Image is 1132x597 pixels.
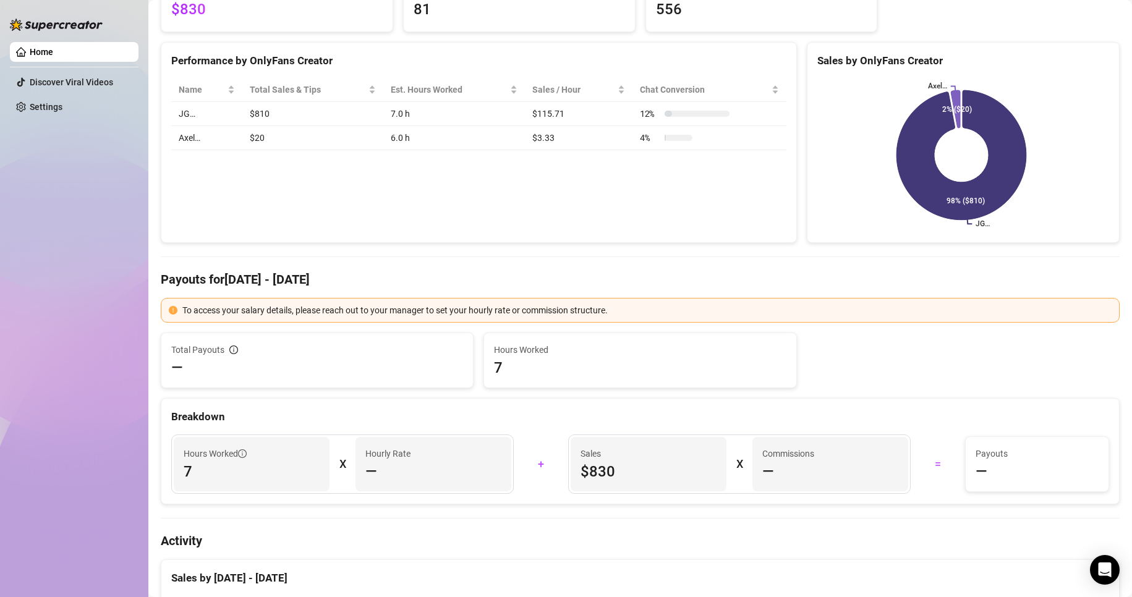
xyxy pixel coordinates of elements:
[171,409,1109,425] div: Breakdown
[632,78,786,102] th: Chat Conversion
[532,83,615,96] span: Sales / Hour
[30,102,62,112] a: Settings
[976,462,987,481] span: —
[171,343,224,357] span: Total Payouts
[242,102,383,126] td: $810
[184,447,247,460] span: Hours Worked
[182,303,1112,317] div: To access your salary details, please reach out to your manager to set your hourly rate or commis...
[525,102,632,126] td: $115.71
[494,343,786,357] span: Hours Worked
[581,462,717,481] span: $830
[1090,555,1120,585] div: Open Intercom Messenger
[171,358,183,378] span: —
[383,126,526,150] td: 6.0 h
[928,82,947,91] text: Axel…
[171,126,242,150] td: Axel…
[581,447,717,460] span: Sales
[171,53,786,69] div: Performance by OnlyFans Creator
[391,83,508,96] div: Est. Hours Worked
[383,102,526,126] td: 7.0 h
[640,131,660,145] span: 4 %
[521,454,561,474] div: +
[976,220,990,229] text: JG…
[525,126,632,150] td: $3.33
[365,447,411,460] article: Hourly Rate
[171,102,242,126] td: JG…
[339,454,346,474] div: X
[171,560,1109,586] div: Sales by [DATE] - [DATE]
[30,47,53,57] a: Home
[229,345,238,354] span: info-circle
[179,83,225,96] span: Name
[242,78,383,102] th: Total Sales & Tips
[161,271,1120,288] h4: Payouts for [DATE] - [DATE]
[184,462,320,481] span: 7
[30,77,113,87] a: Discover Viral Videos
[250,83,366,96] span: Total Sales & Tips
[640,83,769,96] span: Chat Conversion
[365,462,377,481] span: —
[525,78,632,102] th: Sales / Hour
[736,454,743,474] div: X
[10,19,103,31] img: logo-BBDzfeDw.svg
[976,447,1099,460] span: Payouts
[169,306,177,315] span: exclamation-circle
[762,462,774,481] span: —
[161,532,1120,549] h4: Activity
[817,53,1109,69] div: Sales by OnlyFans Creator
[762,447,814,460] article: Commissions
[640,107,660,121] span: 12 %
[171,78,242,102] th: Name
[918,454,958,474] div: =
[494,358,786,378] span: 7
[238,449,247,458] span: info-circle
[242,126,383,150] td: $20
